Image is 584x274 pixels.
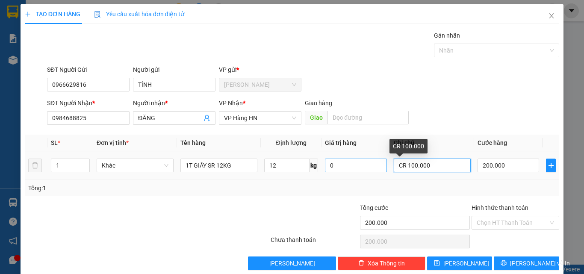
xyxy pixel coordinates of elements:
[472,204,528,211] label: Hình thức thanh toán
[394,159,471,172] input: Ghi Chú
[219,65,301,74] div: VP gửi
[94,11,101,18] img: icon
[546,159,556,172] button: plus
[25,11,31,17] span: plus
[510,259,570,268] span: [PERSON_NAME] và In
[180,159,257,172] input: VD: Bàn, Ghế
[305,111,327,124] span: Giao
[102,159,168,172] span: Khác
[28,159,42,172] button: delete
[47,98,130,108] div: SĐT Người Nhận
[269,259,315,268] span: [PERSON_NAME]
[28,183,226,193] div: Tổng: 1
[224,112,296,124] span: VP Hàng HN
[501,260,507,267] span: printer
[443,259,489,268] span: [PERSON_NAME]
[224,78,296,91] span: Bảo Lộc
[305,100,332,106] span: Giao hàng
[434,32,460,39] label: Gán nhãn
[276,139,306,146] span: Định lượng
[358,260,364,267] span: delete
[51,139,58,146] span: SL
[180,139,206,146] span: Tên hàng
[325,139,357,146] span: Giá trị hàng
[133,65,215,74] div: Người gửi
[310,159,318,172] span: kg
[540,4,563,28] button: Close
[204,115,210,121] span: user-add
[389,139,428,153] div: CR 100.000
[548,12,555,19] span: close
[360,204,388,211] span: Tổng cước
[390,135,474,151] th: Ghi chú
[434,260,440,267] span: save
[494,256,559,270] button: printer[PERSON_NAME] và In
[248,256,336,270] button: [PERSON_NAME]
[368,259,405,268] span: Xóa Thông tin
[546,162,555,169] span: plus
[133,98,215,108] div: Người nhận
[25,11,80,18] span: TẠO ĐƠN HÀNG
[327,111,409,124] input: Dọc đường
[94,11,184,18] span: Yêu cầu xuất hóa đơn điện tử
[478,139,507,146] span: Cước hàng
[427,256,493,270] button: save[PERSON_NAME]
[338,256,425,270] button: deleteXóa Thông tin
[219,100,243,106] span: VP Nhận
[325,159,386,172] input: 0
[47,65,130,74] div: SĐT Người Gửi
[270,235,359,250] div: Chưa thanh toán
[97,139,129,146] span: Đơn vị tính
